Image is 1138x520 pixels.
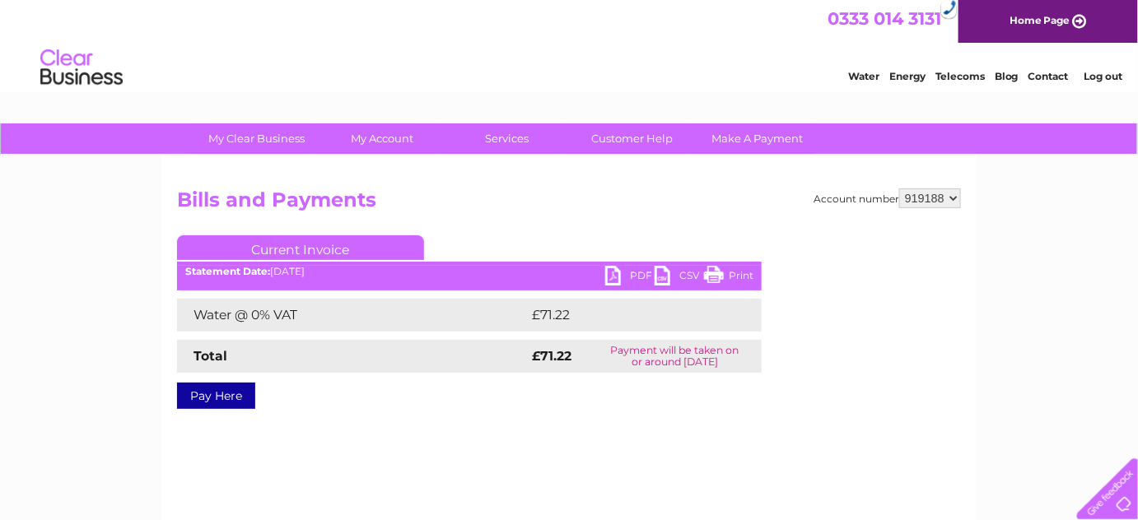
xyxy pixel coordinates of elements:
a: Services [440,123,576,154]
div: Account number [814,188,961,208]
div: Clear Business is a trading name of Verastar Limited (registered in [GEOGRAPHIC_DATA] No. 3667643... [181,9,959,80]
div: [DATE] [177,266,762,277]
a: Customer Help [565,123,701,154]
strong: £71.22 [532,348,571,364]
a: Current Invoice [177,235,424,260]
strong: Total [194,348,227,364]
b: Statement Date: [185,265,270,277]
a: My Clear Business [189,123,325,154]
a: Print [704,266,753,290]
a: Make A Payment [690,123,826,154]
img: logo.png [40,43,124,93]
h2: Bills and Payments [177,188,961,220]
td: £71.22 [528,299,726,332]
a: Contact [1028,70,1069,82]
a: Telecoms [935,70,985,82]
a: Pay Here [177,383,255,409]
a: Log out [1084,70,1122,82]
a: Water [848,70,879,82]
a: My Account [315,123,450,154]
td: Payment will be taken on or around [DATE] [589,340,762,373]
td: Water @ 0% VAT [177,299,528,332]
a: Energy [889,70,926,82]
a: PDF [605,266,655,290]
a: 0333 014 3131 [828,8,941,29]
a: Blog [995,70,1019,82]
a: CSV [655,266,704,290]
